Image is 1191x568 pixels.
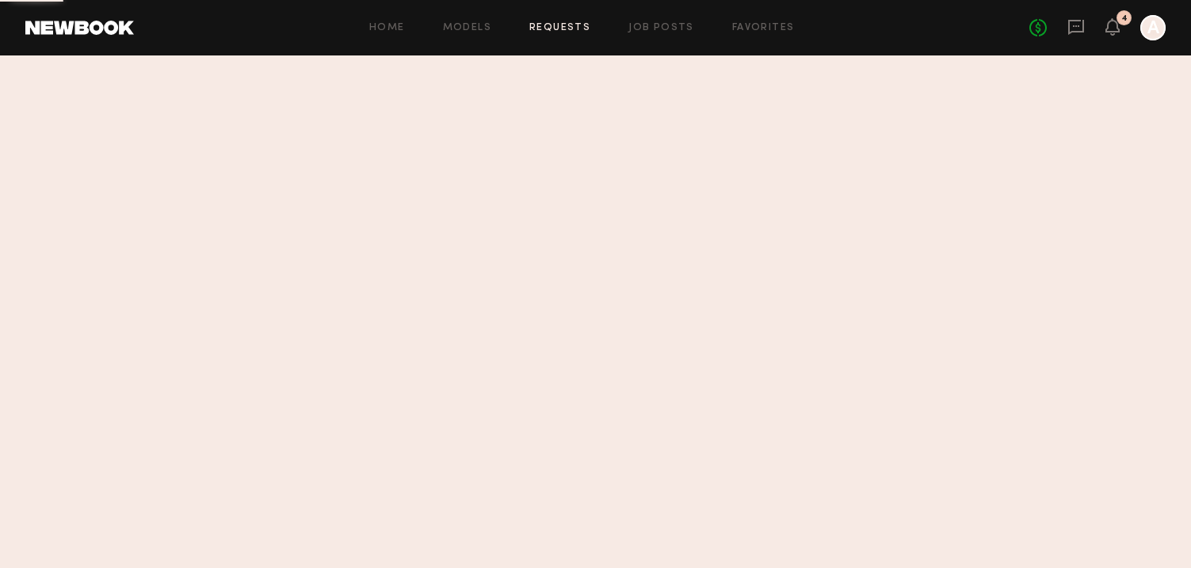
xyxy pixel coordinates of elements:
[1121,14,1128,23] div: 4
[529,23,590,33] a: Requests
[1140,15,1166,40] a: A
[732,23,795,33] a: Favorites
[628,23,694,33] a: Job Posts
[443,23,491,33] a: Models
[369,23,405,33] a: Home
